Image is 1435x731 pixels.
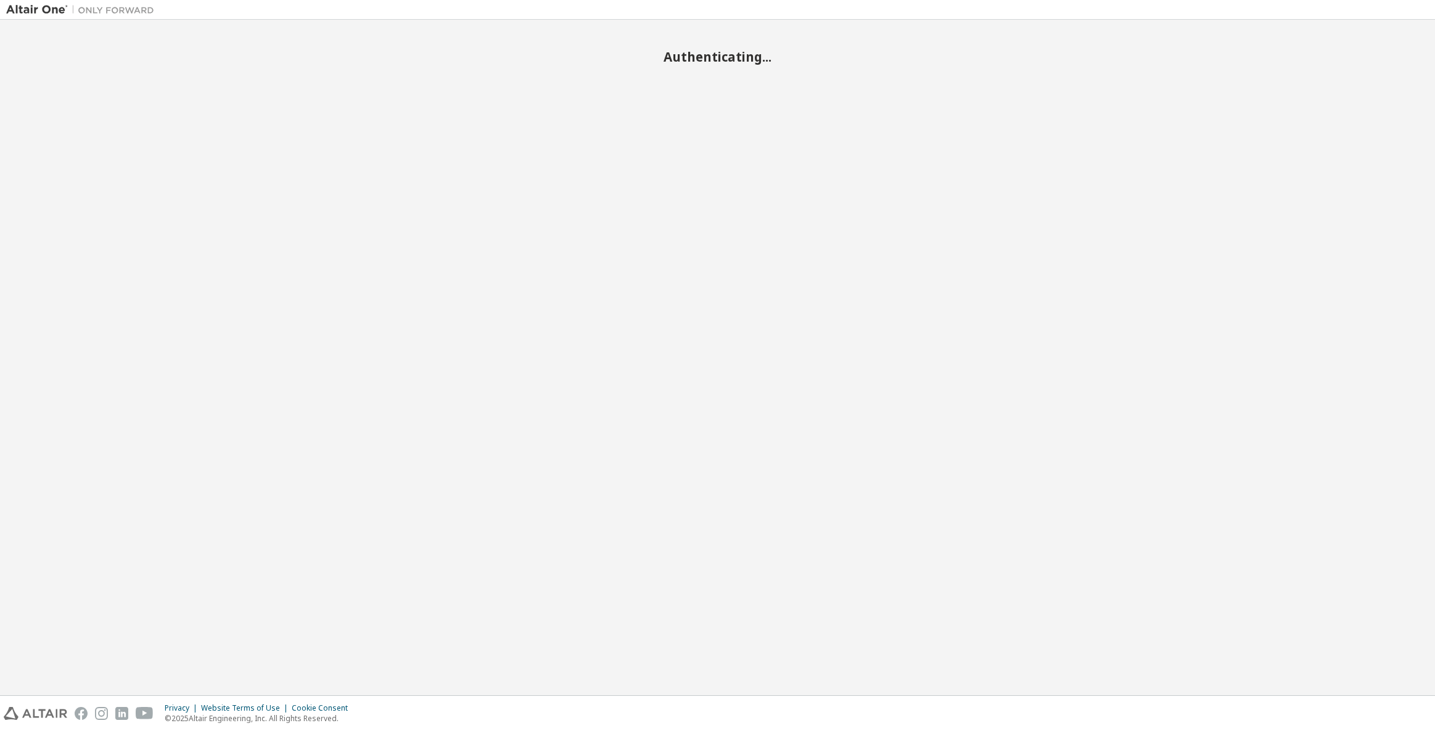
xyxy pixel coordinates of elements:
img: facebook.svg [75,707,88,720]
div: Cookie Consent [292,703,355,713]
div: Privacy [165,703,201,713]
img: Altair One [6,4,160,16]
div: Website Terms of Use [201,703,292,713]
img: youtube.svg [136,707,154,720]
img: linkedin.svg [115,707,128,720]
p: © 2025 Altair Engineering, Inc. All Rights Reserved. [165,713,355,724]
img: altair_logo.svg [4,707,67,720]
img: instagram.svg [95,707,108,720]
h2: Authenticating... [6,49,1429,65]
